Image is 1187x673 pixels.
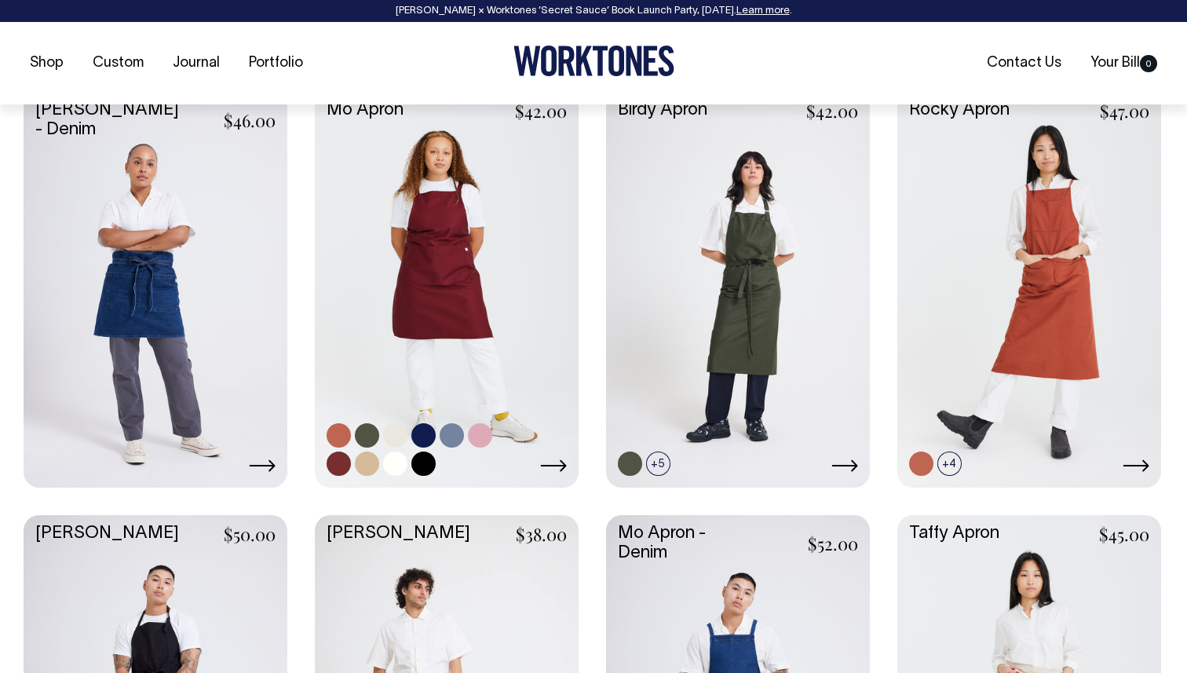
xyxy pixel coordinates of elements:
[1140,55,1157,72] span: 0
[646,452,670,476] span: +5
[1084,50,1163,76] a: Your Bill0
[16,5,1171,16] div: [PERSON_NAME] × Worktones ‘Secret Sauce’ Book Launch Party, [DATE]. .
[24,50,70,76] a: Shop
[86,50,150,76] a: Custom
[981,50,1068,76] a: Contact Us
[166,50,226,76] a: Journal
[736,6,790,16] a: Learn more
[243,50,309,76] a: Portfolio
[937,452,962,476] span: +4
